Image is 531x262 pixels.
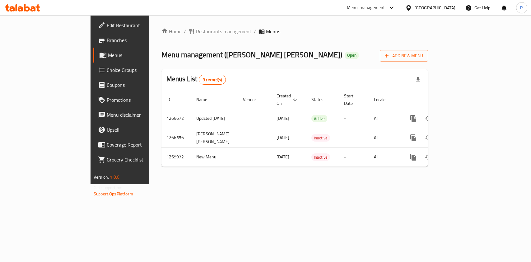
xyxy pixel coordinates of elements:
[107,111,174,119] span: Menu disclaimer
[161,48,342,62] span: Menu management ( [PERSON_NAME] [PERSON_NAME] )
[107,81,174,89] span: Coupons
[385,52,423,60] span: Add New Menu
[93,107,179,122] a: Menu disclaimer
[406,111,421,126] button: more
[196,28,251,35] span: Restaurants management
[196,96,215,103] span: Name
[93,152,179,167] a: Grocery Checklist
[311,153,330,161] div: Inactive
[107,36,174,44] span: Branches
[414,4,455,11] div: [GEOGRAPHIC_DATA]
[401,90,471,109] th: Actions
[108,51,174,59] span: Menus
[411,72,426,87] div: Export file
[311,154,330,161] span: Inactive
[520,4,523,11] span: R
[166,96,178,103] span: ID
[369,147,401,166] td: All
[344,92,361,107] span: Start Date
[347,4,385,12] div: Menu-management
[421,150,436,165] button: Change Status
[107,141,174,148] span: Coverage Report
[93,48,179,63] a: Menus
[277,133,289,142] span: [DATE]
[339,109,369,128] td: -
[311,115,327,122] span: Active
[345,53,359,58] span: Open
[191,147,238,166] td: New Menu
[93,18,179,33] a: Edit Restaurant
[93,122,179,137] a: Upsell
[107,156,174,163] span: Grocery Checklist
[110,173,119,181] span: 1.0.0
[93,77,179,92] a: Coupons
[311,96,332,103] span: Status
[421,111,436,126] button: Change Status
[161,90,471,167] table: enhanced table
[94,173,109,181] span: Version:
[369,128,401,147] td: All
[93,63,179,77] a: Choice Groups
[191,128,238,147] td: [PERSON_NAME] [PERSON_NAME]
[107,66,174,74] span: Choice Groups
[93,92,179,107] a: Promotions
[406,130,421,145] button: more
[369,109,401,128] td: All
[266,28,280,35] span: Menus
[184,28,186,35] li: /
[107,126,174,133] span: Upsell
[277,114,289,122] span: [DATE]
[93,33,179,48] a: Branches
[94,184,122,192] span: Get support on:
[189,28,251,35] a: Restaurants management
[107,96,174,104] span: Promotions
[277,153,289,161] span: [DATE]
[93,137,179,152] a: Coverage Report
[107,21,174,29] span: Edit Restaurant
[311,134,330,142] span: Inactive
[406,150,421,165] button: more
[374,96,394,103] span: Locale
[199,75,226,85] div: Total records count
[339,147,369,166] td: -
[380,50,428,62] button: Add New Menu
[421,130,436,145] button: Change Status
[199,77,226,83] span: 3 record(s)
[191,109,238,128] td: Updated [DATE]
[94,190,133,198] a: Support.OpsPlatform
[345,52,359,59] div: Open
[277,92,299,107] span: Created On
[339,128,369,147] td: -
[161,28,428,35] nav: breadcrumb
[243,96,264,103] span: Vendor
[254,28,256,35] li: /
[166,74,226,85] h2: Menus List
